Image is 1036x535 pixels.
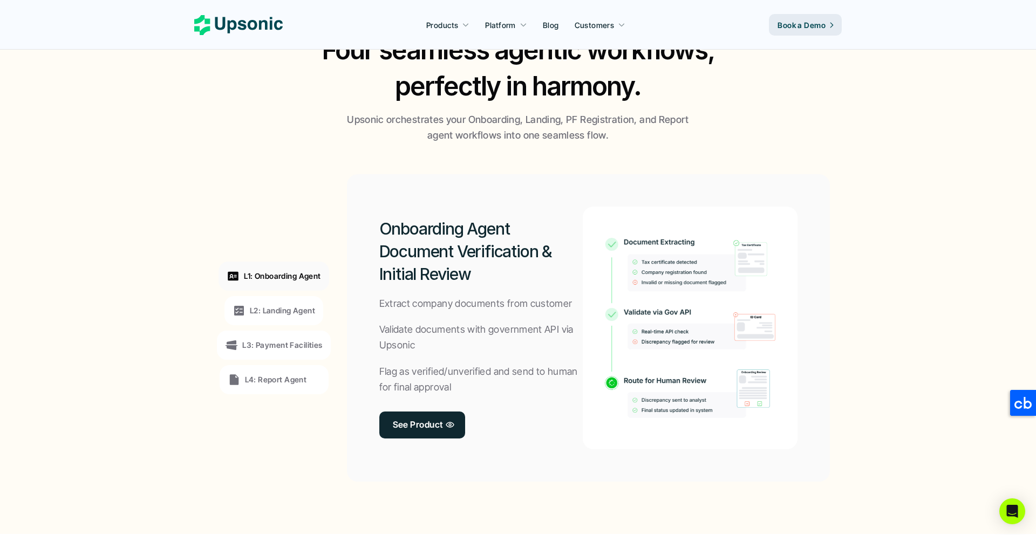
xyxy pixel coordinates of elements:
[536,15,565,35] a: Blog
[379,217,583,285] h2: Onboarding Agent Document Verification & Initial Review
[769,14,842,36] a: Book a Demo
[485,19,515,31] p: Platform
[999,498,1025,524] div: Open Intercom Messenger
[311,32,725,104] h2: Four seamless agentic workflows, perfectly in harmony.
[393,417,443,433] p: See Product
[426,19,458,31] p: Products
[379,364,583,395] p: Flag as verified/unverified and send to human for final approval
[343,112,693,143] p: Upsonic orchestrates your Onboarding, Landing, PF Registration, and Report agent workflows into o...
[250,305,315,316] p: L2: Landing Agent
[244,270,321,282] p: L1: Onboarding Agent
[242,339,322,351] p: L3: Payment Facilities
[379,411,465,438] a: See Product
[543,19,559,31] p: Blog
[379,322,583,353] p: Validate documents with government API via Upsonic
[575,19,615,31] p: Customers
[778,19,826,31] p: Book a Demo
[379,296,572,312] p: Extract company documents from customer
[245,374,307,385] p: L4: Report Agent
[420,15,476,35] a: Products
